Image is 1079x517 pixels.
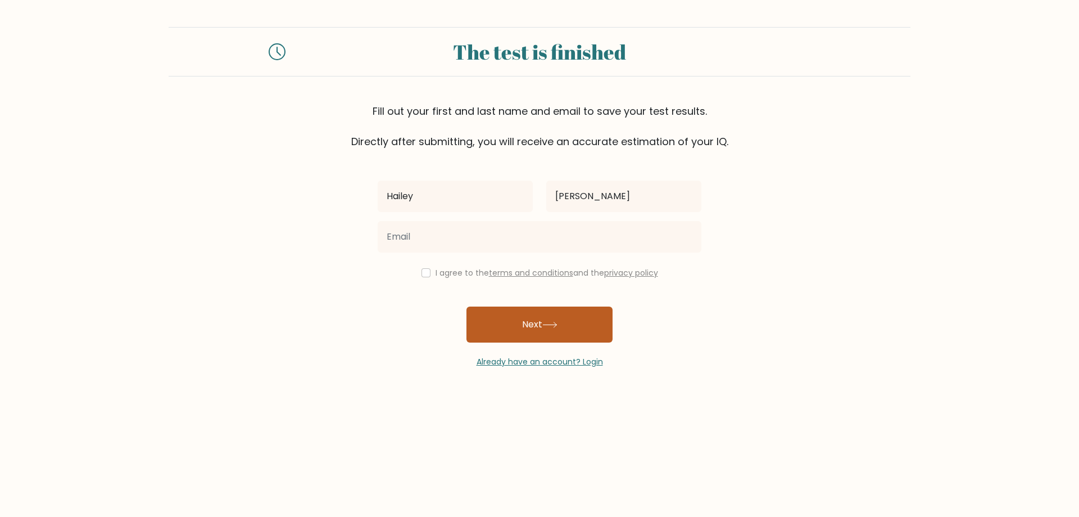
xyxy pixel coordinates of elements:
[378,221,701,253] input: Email
[299,37,780,67] div: The test is finished
[477,356,603,367] a: Already have an account? Login
[489,267,573,278] a: terms and conditions
[378,181,533,212] input: First name
[436,267,658,278] label: I agree to the and the
[604,267,658,278] a: privacy policy
[546,181,701,212] input: Last name
[169,104,910,149] div: Fill out your first and last name and email to save your test results. Directly after submitting,...
[466,307,613,343] button: Next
